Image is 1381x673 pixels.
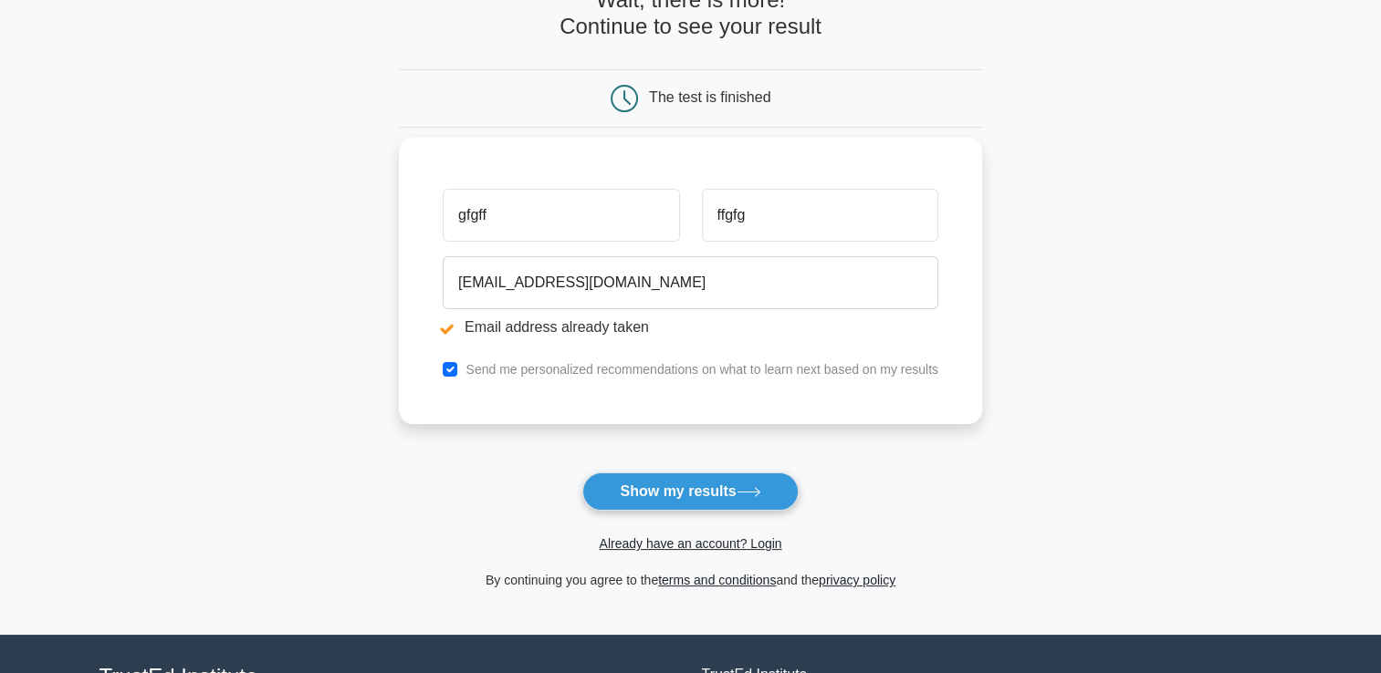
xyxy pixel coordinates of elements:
[443,316,938,338] li: Email address already taken
[658,573,776,587] a: terms and conditions
[582,472,798,511] button: Show my results
[702,189,938,242] input: Last name
[388,569,993,591] div: By continuing you agree to the and the
[649,89,770,105] div: The test is finished
[819,573,895,587] a: privacy policy
[599,536,781,551] a: Already have an account? Login
[443,189,679,242] input: First name
[443,256,938,309] input: Email
[466,362,938,377] label: Send me personalized recommendations on what to learn next based on my results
